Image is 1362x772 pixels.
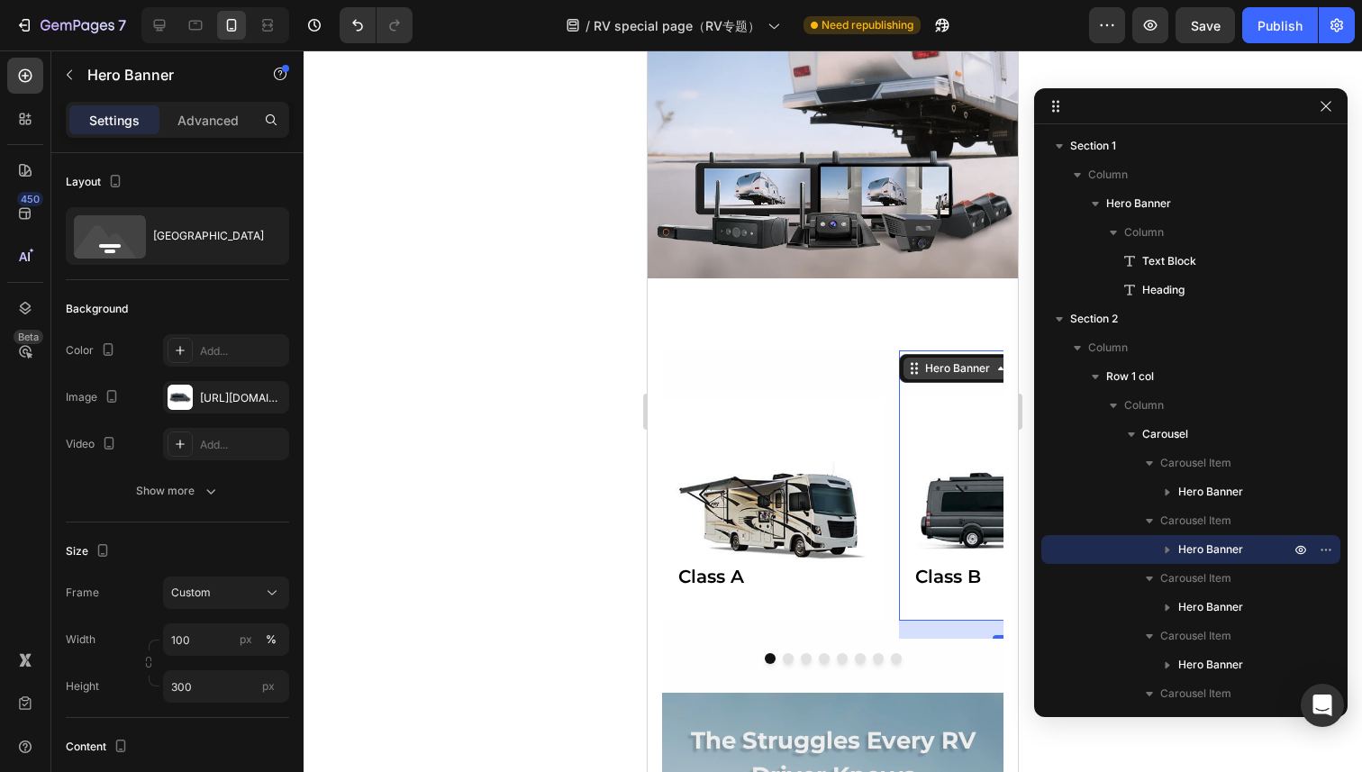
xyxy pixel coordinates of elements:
[1124,223,1164,241] span: Column
[66,339,119,363] div: Color
[1070,137,1116,155] span: Section 1
[177,111,239,130] p: Advanced
[1178,598,1243,616] span: Hero Banner
[1070,310,1118,328] span: Section 2
[66,678,99,695] label: Height
[153,603,164,613] button: Dot
[594,16,760,35] span: RV special page（RV专题）
[14,671,356,745] h2: The Struggles Every RV Driver Knows
[66,540,113,564] div: Size
[163,577,289,609] button: Custom
[207,603,218,613] button: Dot
[118,14,126,36] p: 7
[266,511,459,541] h2: Class B
[1258,16,1303,35] div: Publish
[1160,569,1231,587] span: Carousel Item
[340,7,413,43] div: Undo/Redo
[1176,7,1235,43] button: Save
[171,585,211,601] span: Custom
[66,475,289,507] button: Show more
[235,629,257,650] button: %
[17,192,43,206] div: 450
[240,631,252,648] div: px
[66,301,128,317] div: Background
[1142,281,1185,299] span: Heading
[66,432,120,457] div: Video
[260,629,282,650] button: px
[135,603,146,613] button: Dot
[66,585,99,601] label: Frame
[1142,425,1188,443] span: Carousel
[200,343,285,359] div: Add...
[1178,483,1243,501] span: Hero Banner
[87,64,241,86] p: Hero Banner
[1124,396,1164,414] span: Column
[1106,195,1171,213] span: Hero Banner
[1142,252,1196,270] span: Text Block
[66,386,123,410] div: Image
[243,603,254,613] button: Dot
[1301,684,1344,727] div: Open Intercom Messenger
[251,300,474,570] div: Background Image
[136,482,220,500] div: Show more
[1191,18,1221,33] span: Save
[163,623,289,656] input: px%
[1160,512,1231,530] span: Carousel Item
[274,310,346,326] div: Hero Banner
[153,215,263,257] div: [GEOGRAPHIC_DATA]
[1088,339,1128,357] span: Column
[14,330,43,344] div: Beta
[200,437,285,453] div: Add...
[171,603,182,613] button: Dot
[648,50,1018,772] iframe: Design area
[66,631,95,648] label: Width
[189,603,200,613] button: Dot
[1106,368,1154,386] span: Row 1 col
[586,16,590,35] span: /
[200,390,285,406] div: [URL][DOMAIN_NAME]
[7,7,134,43] button: 7
[89,111,140,130] p: Settings
[1242,7,1318,43] button: Publish
[1160,454,1231,472] span: Carousel Item
[284,415,341,473] button: Carousel Next Arrow
[1178,656,1243,674] span: Hero Banner
[225,603,236,613] button: Dot
[66,735,132,759] div: Content
[822,17,913,33] span: Need republishing
[1160,685,1231,703] span: Carousel Item
[1178,540,1243,559] span: Hero Banner
[117,603,128,613] button: Dot
[1160,627,1231,645] span: Carousel Item
[262,679,275,693] span: px
[163,670,289,703] input: px
[266,631,277,648] div: %
[66,170,126,195] div: Layout
[1088,166,1128,184] span: Column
